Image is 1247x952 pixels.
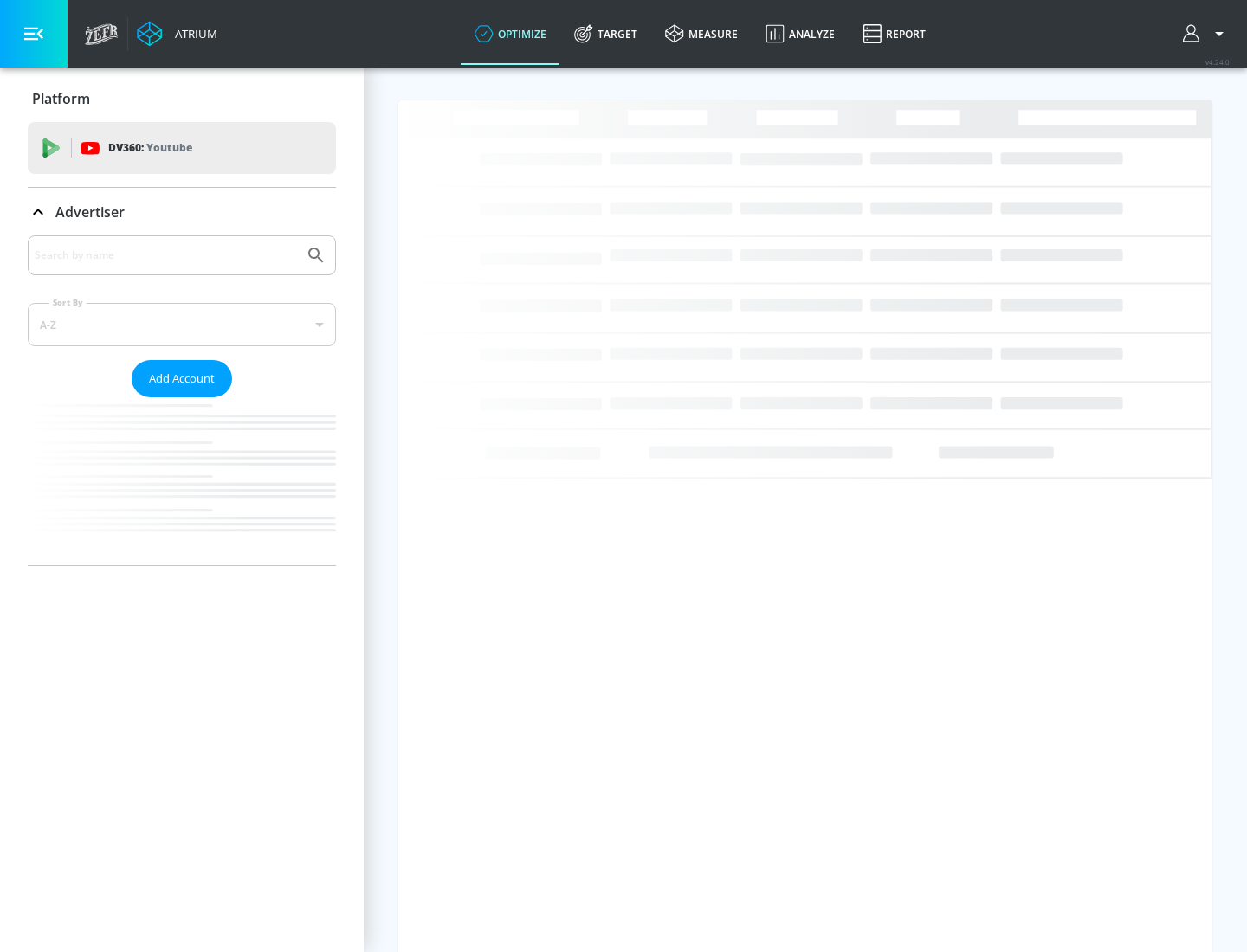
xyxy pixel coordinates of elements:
[146,138,192,157] p: Youtube
[560,3,651,65] a: Target
[28,235,336,565] div: Advertiser
[137,21,217,47] a: Atrium
[28,397,336,565] nav: list of Advertiser
[28,74,336,123] div: Platform
[32,89,90,108] p: Platform
[849,3,940,65] a: Report
[28,122,336,174] div: DV360: Youtube
[108,138,192,158] p: DV360:
[752,3,849,65] a: Analyze
[28,303,336,346] div: A-Z
[1205,57,1230,67] span: v 4.24.0
[651,3,752,65] a: measure
[168,26,217,42] div: Atrium
[28,188,336,236] div: Advertiser
[132,360,232,397] button: Add Account
[149,369,215,389] span: Add Account
[55,203,125,222] p: Advertiser
[35,244,297,267] input: Search by name
[49,297,87,308] label: Sort By
[461,3,560,65] a: optimize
